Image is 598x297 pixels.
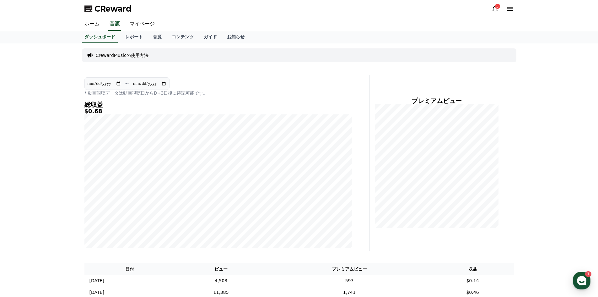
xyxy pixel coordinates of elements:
span: チャット [54,209,69,214]
a: ホーム [2,199,41,215]
a: 音源 [148,31,167,43]
h4: プレミアムビュー [375,97,499,104]
th: プレミアムビュー [267,263,431,275]
a: 設定 [81,199,121,215]
p: [DATE] [89,289,104,296]
a: CrewardMusicの使用方法 [96,52,148,58]
a: ガイド [199,31,222,43]
h5: $0.68 [84,108,352,114]
td: $0.14 [432,275,514,287]
th: ビュー [175,263,267,275]
span: CReward [94,4,132,14]
a: CReward [84,4,132,14]
span: ホーム [16,209,27,214]
a: ホーム [79,18,105,31]
a: 1チャット [41,199,81,215]
a: レポート [120,31,148,43]
a: 音源 [108,18,121,31]
span: 設定 [97,209,105,214]
a: マイページ [125,18,160,31]
a: ダッシュボード [82,31,118,43]
div: 5 [495,4,500,9]
td: 4,503 [175,275,267,287]
a: お知らせ [222,31,250,43]
a: コンテンツ [167,31,199,43]
td: 597 [267,275,431,287]
p: ~ [125,80,129,87]
th: 日付 [84,263,175,275]
p: * 動画視聴データは動画視聴日からD+3日後に確認可能です。 [84,90,352,96]
th: 収益 [432,263,514,275]
p: [DATE] [89,278,104,284]
a: 5 [491,5,499,13]
span: 1 [64,199,66,204]
h4: 総収益 [84,101,352,108]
